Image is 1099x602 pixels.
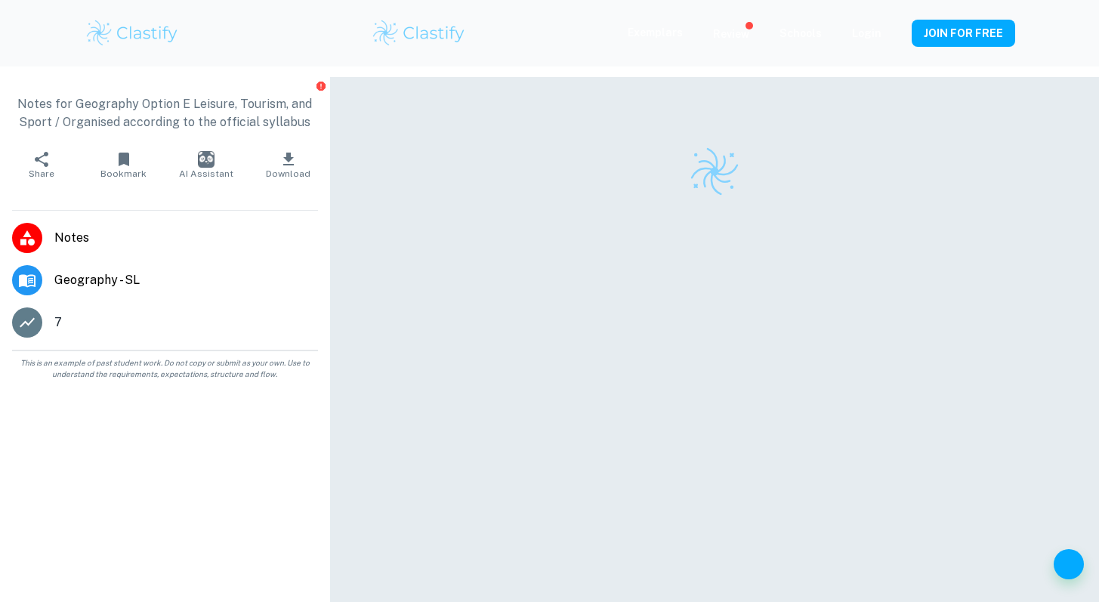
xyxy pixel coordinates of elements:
button: JOIN FOR FREE [912,20,1015,47]
button: Report issue [316,80,327,91]
p: Exemplars [628,24,683,41]
a: Schools [779,27,822,39]
span: Notes [54,229,318,247]
p: 7 [54,313,62,332]
img: Clastify logo [688,145,741,198]
button: AI Assistant [165,144,247,186]
span: Share [29,168,54,179]
span: This is an example of past student work. Do not copy or submit as your own. Use to understand the... [6,357,324,380]
button: Bookmark [82,144,165,186]
p: Notes for Geography Option E Leisure, Tourism, and Sport / Organised according to the official sy... [12,95,318,131]
p: Review [713,26,749,42]
img: AI Assistant [198,151,215,168]
span: Download [266,168,310,179]
img: Clastify logo [371,18,467,48]
span: Bookmark [100,168,147,179]
span: Geography - SL [54,271,318,289]
span: AI Assistant [179,168,233,179]
button: Help and Feedback [1054,549,1084,579]
button: Download [247,144,329,186]
img: Clastify logo [85,18,181,48]
a: Login [852,27,881,39]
